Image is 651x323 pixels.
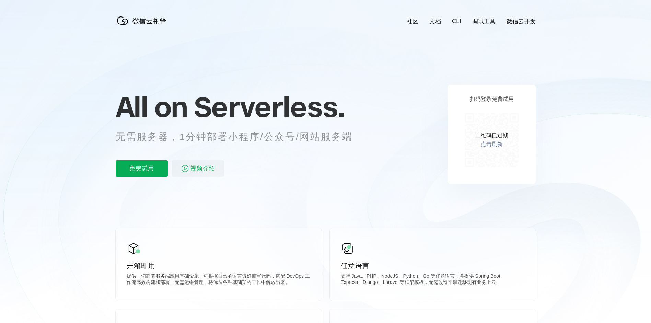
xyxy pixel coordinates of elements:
span: Serverless. [194,90,345,124]
a: CLI [452,18,461,25]
a: 文档 [429,18,441,25]
p: 免费试用 [116,160,168,177]
p: 支持 Java、PHP、NodeJS、Python、Go 等任意语言，并提供 Spring Boot、Express、Django、Laravel 等框架模板，无需改造平滑迁移现有业务上云。 [341,273,525,287]
img: 微信云托管 [116,14,171,27]
p: 开箱即用 [127,261,311,270]
span: 视频介绍 [190,160,215,177]
a: 微信云托管 [116,23,171,28]
a: 点击刷新 [481,141,503,148]
p: 扫码登录免费试用 [470,96,514,103]
img: video_play.svg [181,164,189,173]
p: 无需服务器，1分钟部署小程序/公众号/网站服务端 [116,130,365,144]
a: 调试工具 [472,18,496,25]
span: All on [116,90,187,124]
a: 社区 [407,18,418,25]
p: 提供一切部署服务端应用基础设施，可根据自己的语言偏好编写代码，搭配 DevOps 工作流高效构建和部署。无需运维管理，将你从各种基础架构工作中解放出来。 [127,273,311,287]
p: 二维码已过期 [475,132,508,139]
a: 微信云开发 [507,18,536,25]
p: 任意语言 [341,261,525,270]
